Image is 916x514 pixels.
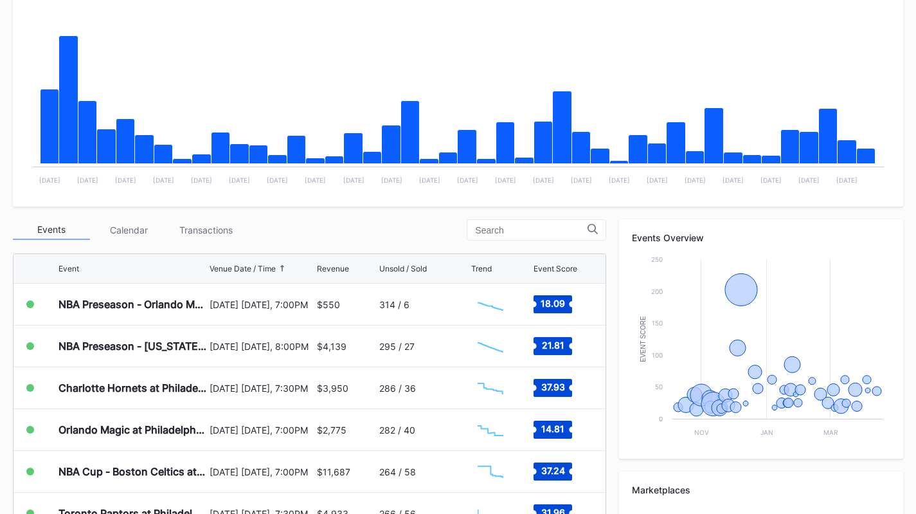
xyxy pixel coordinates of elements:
[343,176,364,184] text: [DATE]
[685,176,706,184] text: [DATE]
[210,264,276,273] div: Venue Date / Time
[632,232,890,243] div: Events Overview
[379,299,409,310] div: 314 / 6
[58,298,206,311] div: NBA Preseason - Orlando Magic at Philadelphia 76ers
[210,383,313,394] div: [DATE] [DATE], 7:30PM
[541,465,565,476] text: 37.24
[761,428,774,436] text: Jan
[379,341,415,352] div: 295 / 27
[647,176,668,184] text: [DATE]
[632,253,890,446] svg: Chart title
[824,428,839,436] text: Mar
[317,299,340,310] div: $550
[632,484,890,495] div: Marketplaces
[58,465,206,478] div: NBA Cup - Boston Celtics at Philadelphia 76ers
[305,176,326,184] text: [DATE]
[317,341,346,352] div: $4,139
[694,428,709,436] text: Nov
[471,288,510,320] svg: Chart title
[471,372,510,404] svg: Chart title
[541,423,564,434] text: 14.81
[317,466,350,477] div: $11,687
[609,176,630,184] text: [DATE]
[39,176,60,184] text: [DATE]
[77,176,98,184] text: [DATE]
[379,264,427,273] div: Unsold / Sold
[541,298,565,309] text: 18.09
[58,423,206,436] div: Orlando Magic at Philadelphia 76ers
[379,383,416,394] div: 286 / 36
[317,425,346,436] div: $2,775
[210,299,313,310] div: [DATE] [DATE], 7:00PM
[58,381,206,394] div: Charlotte Hornets at Philadelphia 76ers
[153,176,174,184] text: [DATE]
[651,255,663,263] text: 250
[167,220,244,240] div: Transactions
[210,425,313,436] div: [DATE] [DATE], 7:00PM
[571,176,592,184] text: [DATE]
[655,383,663,390] text: 50
[471,330,510,362] svg: Chart title
[541,381,565,392] text: 37.93
[90,220,167,240] div: Calendar
[317,264,349,273] div: Revenue
[652,319,663,327] text: 150
[210,341,313,352] div: [DATE] [DATE], 8:00PM
[471,455,510,488] svg: Chart title
[381,176,402,184] text: [DATE]
[534,264,577,273] div: Event Score
[652,351,663,359] text: 100
[58,340,206,353] div: NBA Preseason - [US_STATE] Timberwolves at Philadelphia 76ers
[533,176,554,184] text: [DATE]
[210,466,313,477] div: [DATE] [DATE], 7:00PM
[457,176,478,184] text: [DATE]
[495,176,516,184] text: [DATE]
[317,383,348,394] div: $3,950
[471,414,510,446] svg: Chart title
[58,264,79,273] div: Event
[191,176,212,184] text: [DATE]
[115,176,136,184] text: [DATE]
[419,176,440,184] text: [DATE]
[267,176,288,184] text: [DATE]
[760,176,782,184] text: [DATE]
[659,415,663,423] text: 0
[229,176,250,184] text: [DATE]
[26,1,890,194] svg: Chart title
[798,176,820,184] text: [DATE]
[379,466,416,477] div: 264 / 58
[723,176,744,184] text: [DATE]
[471,264,492,273] div: Trend
[379,425,415,436] div: 282 / 40
[13,220,90,240] div: Events
[640,316,647,362] text: Event Score
[475,225,588,235] input: Search
[651,288,663,295] text: 200
[836,176,858,184] text: [DATE]
[542,340,564,351] text: 21.81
